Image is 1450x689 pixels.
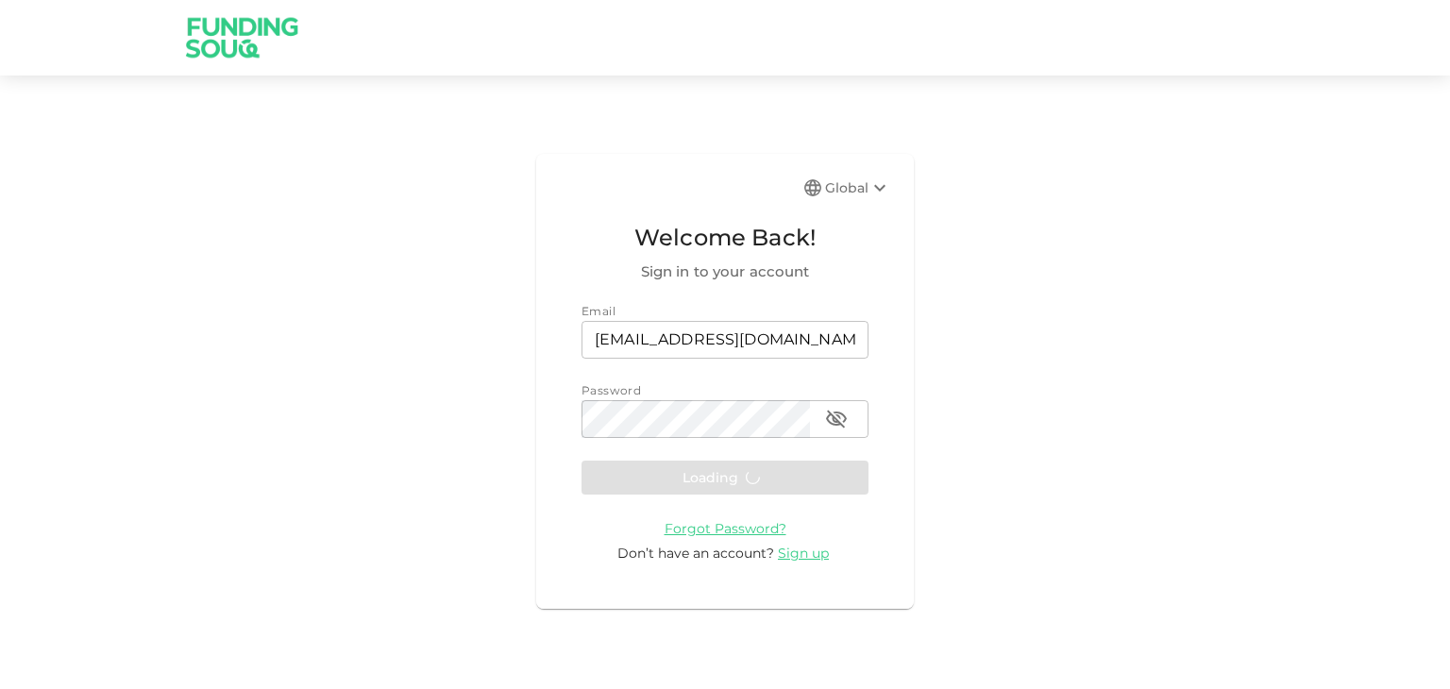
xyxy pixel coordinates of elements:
input: password [582,400,810,438]
span: Sign up [778,545,829,562]
div: Global [825,176,891,199]
span: Welcome Back! [582,220,868,256]
a: Forgot Password? [665,519,786,537]
span: Don’t have an account? [617,545,774,562]
input: email [582,321,868,359]
span: Password [582,383,641,397]
span: Forgot Password? [665,520,786,537]
span: Sign in to your account [582,260,868,283]
span: Email [582,304,615,318]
